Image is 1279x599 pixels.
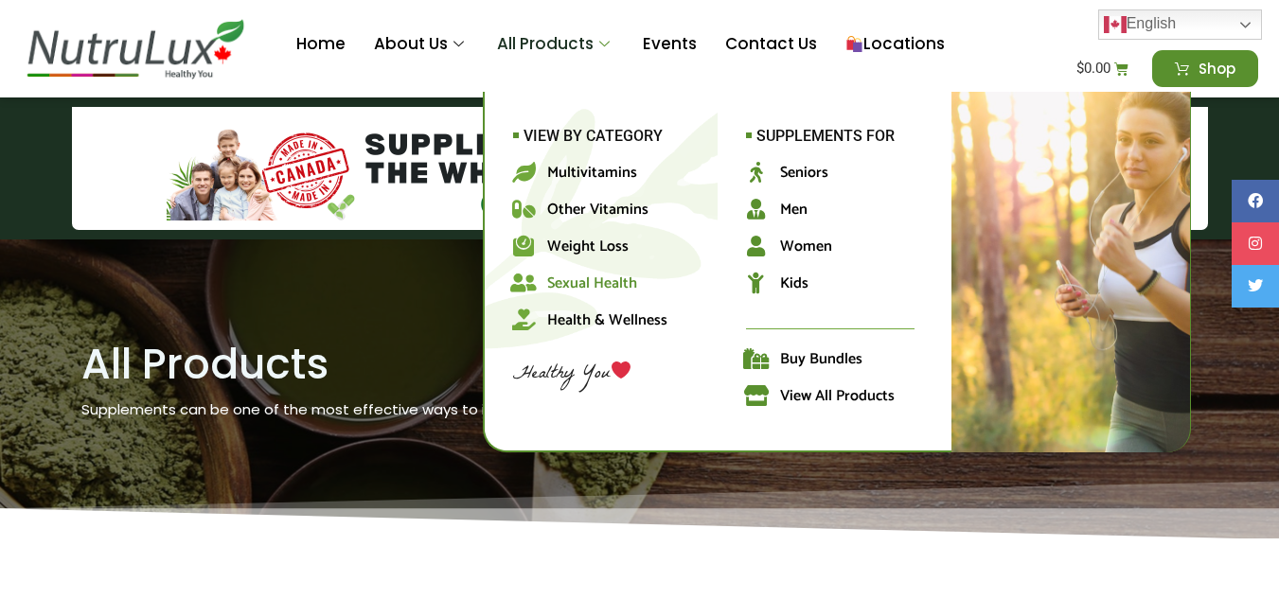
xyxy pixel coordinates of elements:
a: Health & Wellness [513,309,667,346]
a: Sexual Health [513,273,637,309]
span: Other Vitamins [547,197,648,222]
a: Home [282,7,360,82]
a: Women [746,236,832,273]
span: Kids [780,271,808,296]
a: Men [746,199,808,236]
h2: View by Category [513,129,677,144]
img: ❤️ [612,361,631,379]
a: Seniors [746,162,828,199]
a: $0.00 [1054,50,1152,87]
span: $ [1076,60,1084,77]
a: Locations [831,7,959,82]
p: Supplements can be one of the most effective ways to improve your health and wellness. [81,399,874,421]
span: Sexual Health [547,271,637,296]
span: Multivitamins [547,160,637,185]
span: Weight Loss [547,234,629,259]
span: View All Products [780,383,895,409]
span: Shop [1199,62,1235,76]
span: Women [780,234,832,259]
a: Weight Loss [513,236,629,273]
a: View All Products [746,385,895,422]
a: Contact Us [711,7,831,82]
a: Other Vitamins [513,199,648,236]
span: Buy Bundles [780,346,862,372]
a: Multivitamins [513,162,637,199]
span: Health & Wellness [547,308,667,333]
h1: All Products [81,344,874,385]
h2: Supplements for [746,129,909,144]
span: Seniors [780,160,828,185]
a: English [1098,9,1262,40]
a: Buy Bundles [746,348,862,385]
img: 🛍️ [846,36,862,52]
a: Events [629,7,711,82]
a: Shop [1152,50,1258,87]
span: Men [780,197,808,222]
a: All Products [483,7,629,82]
a: About Us [360,7,483,82]
img: en [1104,13,1127,36]
bdi: 0.00 [1076,60,1110,77]
a: Kids [746,273,808,309]
h2: Healthy You [513,361,718,384]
